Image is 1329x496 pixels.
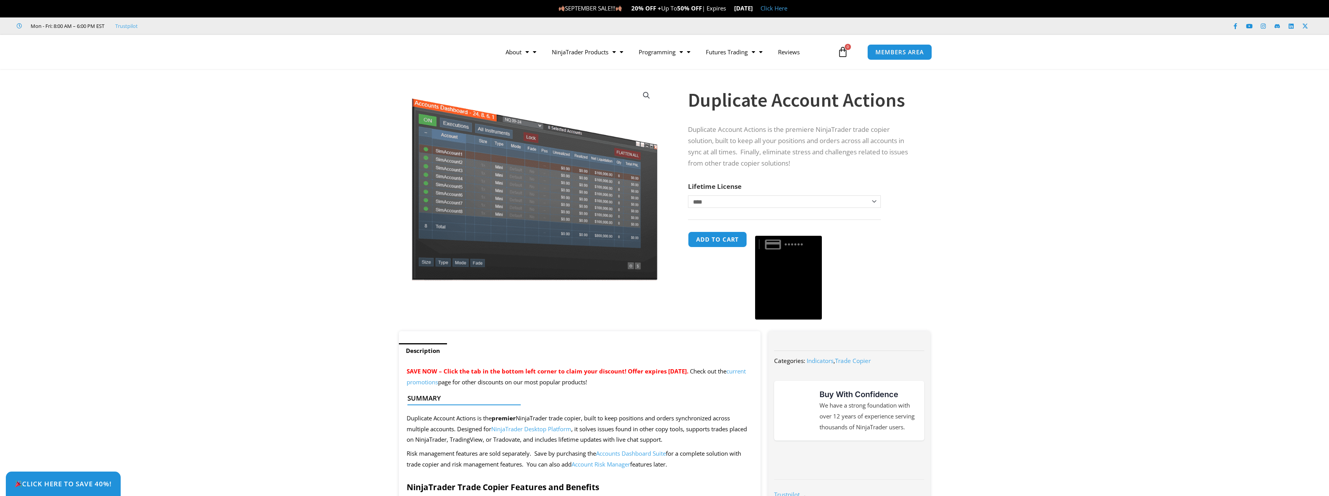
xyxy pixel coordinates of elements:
[491,425,571,433] a: NinjaTrader Desktop Platform
[875,49,924,55] span: MEMBERS AREA
[785,240,804,249] text: ••••••
[639,88,653,102] a: View full-screen image gallery
[867,44,932,60] a: MEMBERS AREA
[399,343,447,358] a: Description
[407,366,753,388] p: Check out the page for other discounts on our most popular products!
[807,357,871,365] span: ,
[677,4,702,12] strong: 50% OFF
[688,124,915,169] p: Duplicate Account Actions is the premiere NinjaTrader trade copier solution, built to keep all yo...
[807,357,833,365] a: Indicators
[492,414,516,422] strong: premier
[688,232,747,247] button: Add to cart
[498,43,835,61] nav: Menu
[386,38,470,66] img: LogoAI | Affordable Indicators – NinjaTrader
[15,480,112,487] span: Click Here to save 40%!
[6,472,121,496] a: 🎉Click Here to save 40%!
[820,400,917,433] p: We have a strong foundation with over 12 years of experience serving thousands of NinjaTrader users.
[688,212,700,217] a: Clear options
[115,21,138,31] a: Trustpilot
[826,41,860,63] a: 0
[734,4,753,12] strong: [DATE]
[544,43,631,61] a: NinjaTrader Products
[29,21,104,31] span: Mon - Fri: 8:00 AM – 6:00 PM EST
[761,4,787,12] a: Click Here
[572,460,630,468] a: Account Risk Manager
[407,394,746,402] h4: Summary
[616,5,622,11] img: 🍂
[835,357,871,365] a: Trade Copier
[688,86,915,114] h1: Duplicate Account Actions
[726,5,732,11] img: ⌛
[755,236,822,320] button: Buy with GPay
[407,414,747,444] span: Duplicate Account Actions is the NinjaTrader trade copier, built to keep positions and orders syn...
[820,389,917,400] h3: Buy With Confidence
[631,4,661,12] strong: 20% OFF +
[558,4,734,12] span: SEPTEMBER SALE!!! Up To | Expires
[559,5,565,11] img: 🍂
[698,43,770,61] a: Futures Trading
[774,357,805,365] span: Categories:
[782,397,810,425] img: mark thumbs good 43913 | Affordable Indicators – NinjaTrader
[688,182,742,191] label: Lifetime License
[498,43,544,61] a: About
[845,44,851,50] span: 0
[631,43,698,61] a: Programming
[15,480,22,487] img: 🎉
[410,83,659,281] img: Screenshot 2024-08-26 15414455555
[407,367,688,375] span: SAVE NOW – Click the tab in the bottom left corner to claim your discount! Offer expires [DATE].
[407,448,753,470] p: Risk management features are sold separately. Save by purchasing the for a complete solution with...
[770,43,807,61] a: Reviews
[596,449,666,457] a: Accounts Dashboard Suite
[791,453,908,468] img: NinjaTrader Wordmark color RGB | Affordable Indicators – NinjaTrader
